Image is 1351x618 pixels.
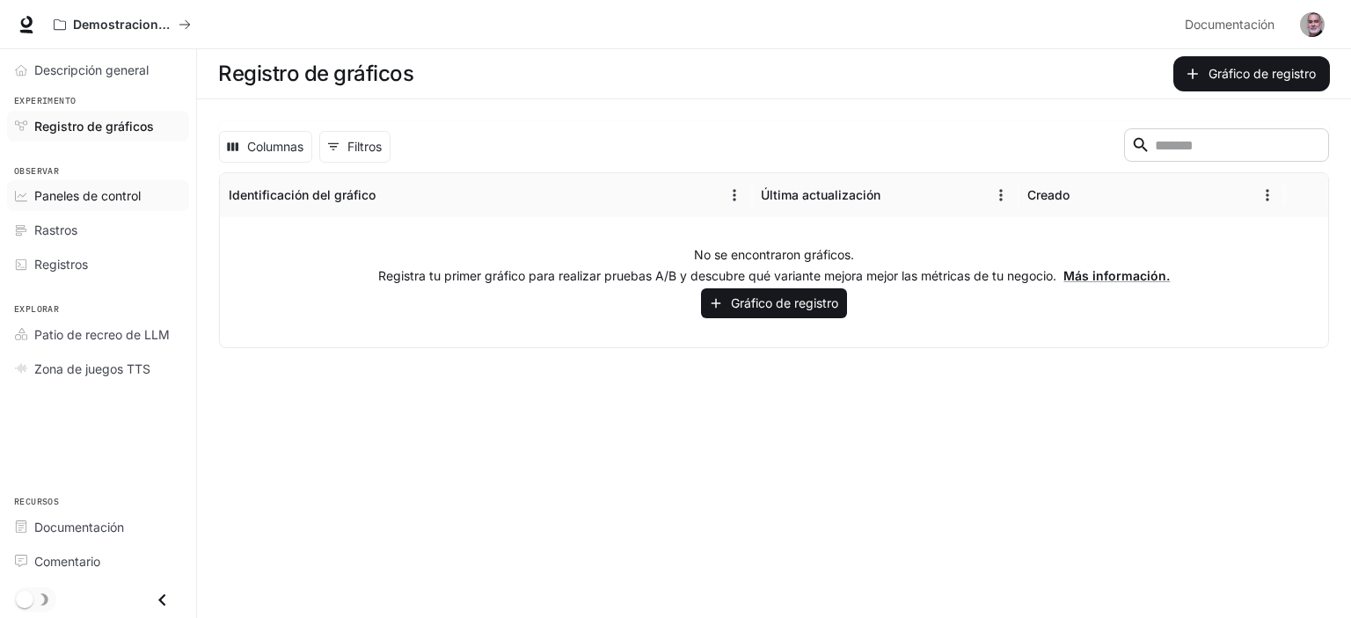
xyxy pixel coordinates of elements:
a: Documentación [7,512,189,542]
button: Menú [988,182,1014,208]
font: Identificación del gráfico [229,187,376,202]
button: Menú [1254,182,1281,208]
img: Avatar de usuario [1300,12,1325,37]
font: Gráfico de registro [1209,66,1316,81]
font: Última actualización [761,187,880,202]
font: Documentación [1185,17,1274,32]
font: Filtros [347,139,382,154]
button: Clasificar [377,182,404,208]
font: Patio de recreo de LLM [34,327,170,342]
button: Mostrar filtros [319,131,391,163]
button: Clasificar [1071,182,1098,208]
font: Gráfico de registro [731,295,838,310]
a: Más información. [1063,268,1170,283]
button: Gráfico de registro [1173,56,1330,91]
button: Seleccionar columnas [219,131,312,163]
font: Zona de juegos TTS [34,361,150,376]
font: Registra tu primer gráfico para realizar pruebas A/B y descubre qué variante mejora mejor las mét... [378,268,1056,283]
font: Creado [1027,187,1070,202]
a: Patio de recreo de LLM [7,319,189,350]
button: Clasificar [882,182,909,208]
a: Registro de gráficos [7,111,189,142]
font: Experimento [14,95,76,106]
font: Registro de gráficos [34,119,154,134]
a: Zona de juegos TTS [7,353,189,384]
a: Documentación [1178,7,1288,42]
font: Registro de gráficos [218,61,413,86]
button: Cerrar cajón [142,582,182,618]
font: Documentación [34,520,124,534]
font: Observar [14,165,59,177]
font: Paneles de control [34,188,141,203]
font: Comentario [34,554,100,569]
font: No se encontraron gráficos. [694,247,854,262]
font: Demostraciones de IA en el mundo [73,17,286,32]
font: Columnas [247,139,303,154]
font: Rastros [34,222,77,237]
a: Descripción general [7,55,189,85]
button: Todos los espacios de trabajo [46,7,199,42]
a: Registros [7,249,189,280]
div: Buscar [1124,128,1329,165]
button: Gráfico de registro [701,288,847,317]
font: Explorar [14,303,59,315]
a: Comentario [7,546,189,577]
font: Registros [34,257,88,272]
button: Menú [721,182,748,208]
a: Paneles de control [7,180,189,211]
font: Descripción general [34,62,149,77]
button: Avatar de usuario [1295,7,1330,42]
span: Alternar modo oscuro [16,589,33,608]
font: Recursos [14,496,59,507]
a: Rastros [7,214,189,245]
